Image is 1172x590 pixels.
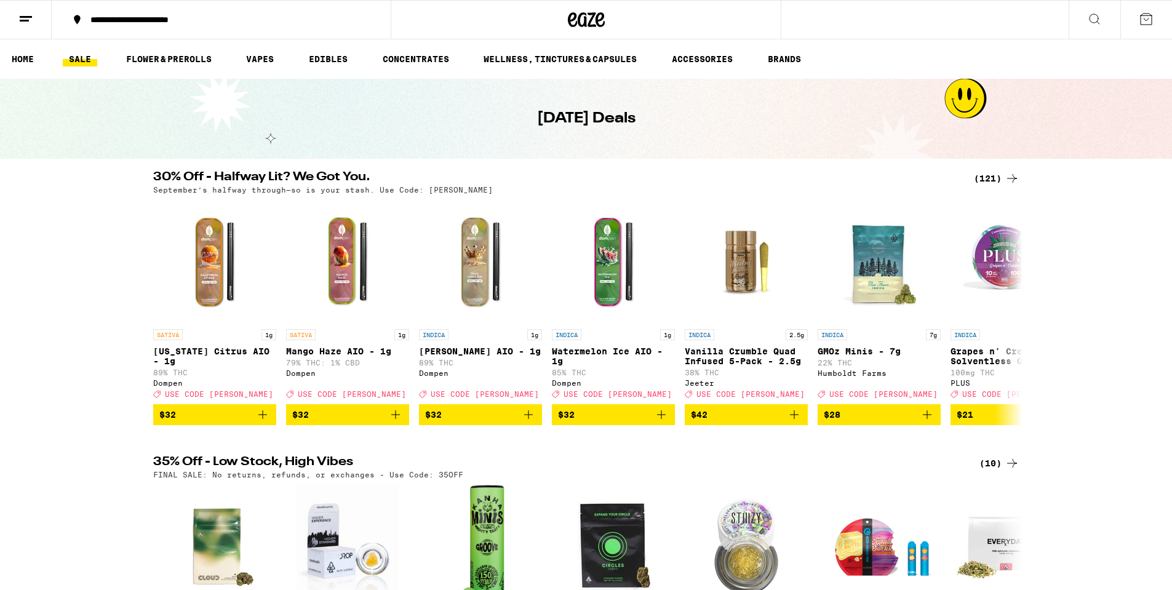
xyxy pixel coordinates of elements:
span: USE CODE [PERSON_NAME] [962,390,1070,398]
a: CONCENTRATES [377,52,455,66]
button: Add to bag [951,404,1074,425]
button: Add to bag [818,404,941,425]
a: (10) [979,456,1019,471]
a: (121) [974,171,1019,186]
p: Vanilla Crumble Quad Infused 5-Pack - 2.5g [685,346,808,366]
a: SALE [63,52,97,66]
p: FINAL SALE: No returns, refunds, or exchanges - Use Code: 35OFF [153,471,463,479]
button: Add to bag [286,404,409,425]
a: Open page for King Louis XIII AIO - 1g from Dompen [419,200,542,404]
span: $32 [292,410,309,420]
p: [PERSON_NAME] AIO - 1g [419,346,542,356]
a: VAPES [240,52,280,66]
span: USE CODE [PERSON_NAME] [165,390,273,398]
p: 1g [394,329,409,340]
span: USE CODE [PERSON_NAME] [564,390,672,398]
p: 2.5g [786,329,808,340]
div: Dompen [153,379,276,387]
p: 100mg THC [951,369,1074,377]
img: PLUS - Grapes n' Cream Solventless Gummies [951,200,1074,323]
p: 89% THC [153,369,276,377]
img: Jeeter - Vanilla Crumble Quad Infused 5-Pack - 2.5g [685,200,808,323]
img: Dompen - California Citrus AIO - 1g [153,200,276,323]
p: Watermelon Ice AIO - 1g [552,346,675,366]
button: Add to bag [419,404,542,425]
p: INDICA [818,329,847,340]
a: Open page for GMOz Minis - 7g from Humboldt Farms [818,200,941,404]
span: $21 [957,410,973,420]
div: PLUS [951,379,1074,387]
p: 1g [660,329,675,340]
p: 7g [926,329,941,340]
a: ACCESSORIES [666,52,739,66]
a: BRANDS [762,52,807,66]
p: 85% THC [552,369,675,377]
span: $28 [824,410,840,420]
button: Add to bag [552,404,675,425]
p: INDICA [419,329,448,340]
a: Open page for Vanilla Crumble Quad Infused 5-Pack - 2.5g from Jeeter [685,200,808,404]
span: $32 [159,410,176,420]
span: USE CODE [PERSON_NAME] [829,390,938,398]
span: USE CODE [PERSON_NAME] [431,390,539,398]
img: Humboldt Farms - GMOz Minis - 7g [818,200,941,323]
span: USE CODE [PERSON_NAME] [696,390,805,398]
p: Mango Haze AIO - 1g [286,346,409,356]
div: Jeeter [685,379,808,387]
a: Open page for Grapes n' Cream Solventless Gummies from PLUS [951,200,1074,404]
a: HOME [6,52,40,66]
h1: [DATE] Deals [537,108,636,129]
a: WELLNESS, TINCTURES & CAPSULES [477,52,643,66]
p: INDICA [552,329,581,340]
p: INDICA [685,329,714,340]
span: $42 [691,410,708,420]
a: FLOWER & PREROLLS [120,52,218,66]
p: 1g [261,329,276,340]
img: Dompen - Watermelon Ice AIO - 1g [552,200,675,323]
p: 1g [527,329,542,340]
span: $32 [425,410,442,420]
p: 22% THC [818,359,941,367]
p: INDICA [951,329,980,340]
div: Dompen [286,369,409,377]
h2: 35% Off - Low Stock, High Vibes [153,456,959,471]
div: Dompen [552,379,675,387]
p: SATIVA [153,329,183,340]
p: Grapes n' Cream Solventless Gummies [951,346,1074,366]
span: USE CODE [PERSON_NAME] [298,390,406,398]
div: Humboldt Farms [818,369,941,377]
a: Open page for Watermelon Ice AIO - 1g from Dompen [552,200,675,404]
h2: 30% Off - Halfway Lit? We Got You. [153,171,959,186]
p: SATIVA [286,329,316,340]
p: GMOz Minis - 7g [818,346,941,356]
a: EDIBLES [303,52,354,66]
a: Open page for California Citrus AIO - 1g from Dompen [153,200,276,404]
button: Add to bag [685,404,808,425]
a: Open page for Mango Haze AIO - 1g from Dompen [286,200,409,404]
img: Dompen - Mango Haze AIO - 1g [286,200,409,323]
p: 79% THC: 1% CBD [286,359,409,367]
p: [US_STATE] Citrus AIO - 1g [153,346,276,366]
img: Dompen - King Louis XIII AIO - 1g [419,200,542,323]
p: 89% THC [419,359,542,367]
span: $32 [558,410,575,420]
div: Dompen [419,369,542,377]
p: 38% THC [685,369,808,377]
p: September’s halfway through—so is your stash. Use Code: [PERSON_NAME] [153,186,493,194]
button: Add to bag [153,404,276,425]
